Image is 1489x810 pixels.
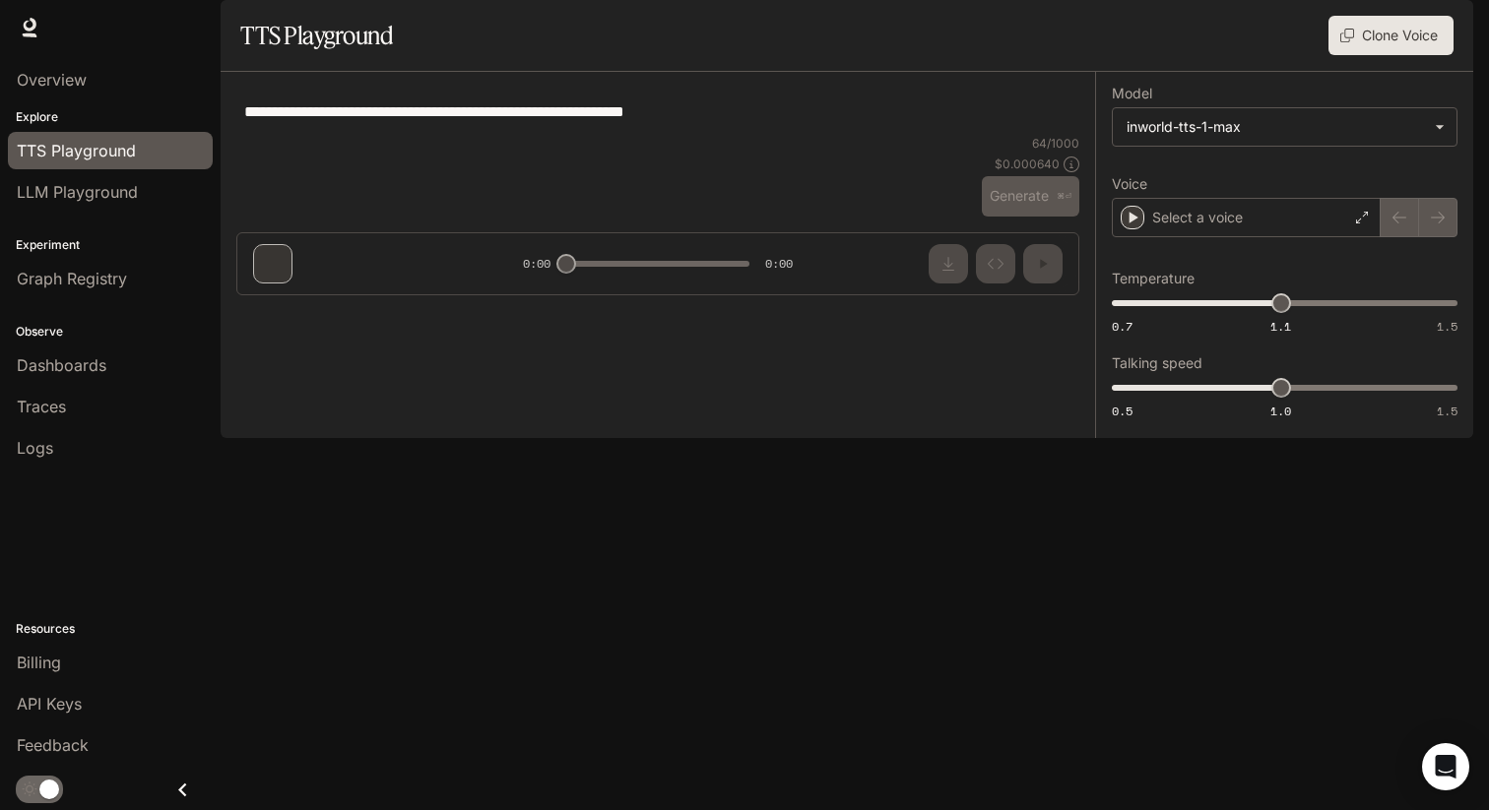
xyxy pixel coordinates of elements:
[1270,318,1291,335] span: 1.1
[1152,208,1243,227] p: Select a voice
[1422,743,1469,790] div: Open Intercom Messenger
[1437,403,1457,419] span: 1.5
[1112,87,1152,100] p: Model
[240,16,393,55] h1: TTS Playground
[1112,403,1133,419] span: 0.5
[1113,108,1457,146] div: inworld-tts-1-max
[1127,117,1425,137] div: inworld-tts-1-max
[1032,135,1079,152] p: 64 / 1000
[1270,403,1291,419] span: 1.0
[1328,16,1454,55] button: Clone Voice
[1437,318,1457,335] span: 1.5
[1112,272,1195,285] p: Temperature
[1112,177,1147,191] p: Voice
[995,156,1060,172] p: $ 0.000640
[1112,318,1133,335] span: 0.7
[1112,356,1202,370] p: Talking speed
